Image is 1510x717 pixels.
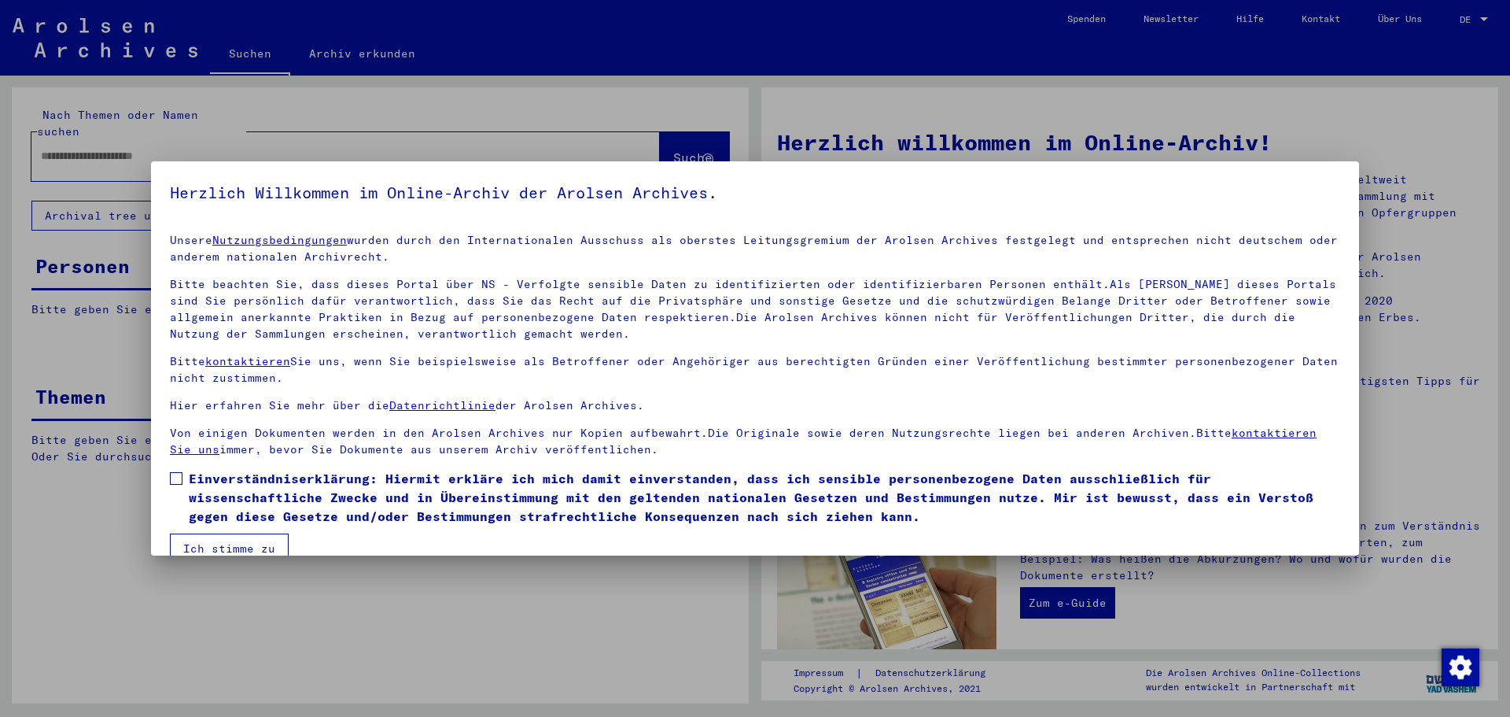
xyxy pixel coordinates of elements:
[170,232,1340,265] p: Unsere wurden durch den Internationalen Ausschuss als oberstes Leitungsgremium der Arolsen Archiv...
[170,276,1340,342] p: Bitte beachten Sie, dass dieses Portal über NS - Verfolgte sensible Daten zu identifizierten oder...
[189,469,1340,526] span: Einverständniserklärung: Hiermit erkläre ich mich damit einverstanden, dass ich sensible personen...
[212,233,347,247] a: Nutzungsbedingungen
[170,353,1340,386] p: Bitte Sie uns, wenn Sie beispielsweise als Betroffener oder Angehöriger aus berechtigten Gründen ...
[1442,649,1479,686] img: Zustimmung ändern
[170,426,1317,456] a: kontaktieren Sie uns
[389,398,495,412] a: Datenrichtlinie
[170,397,1340,414] p: Hier erfahren Sie mehr über die der Arolsen Archives.
[170,180,1340,205] h5: Herzlich Willkommen im Online-Archiv der Arolsen Archives.
[205,354,290,368] a: kontaktieren
[170,534,289,564] button: Ich stimme zu
[170,425,1340,458] p: Von einigen Dokumenten werden in den Arolsen Archives nur Kopien aufbewahrt.Die Originale sowie d...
